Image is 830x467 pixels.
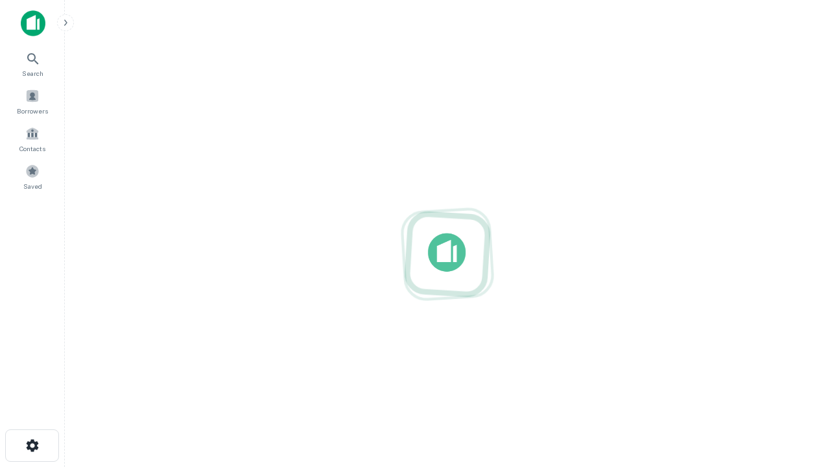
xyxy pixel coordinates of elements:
[765,363,830,425] iframe: Chat Widget
[19,143,45,154] span: Contacts
[4,159,61,194] a: Saved
[4,121,61,156] a: Contacts
[4,46,61,81] a: Search
[17,106,48,116] span: Borrowers
[21,10,45,36] img: capitalize-icon.png
[4,84,61,119] a: Borrowers
[22,68,43,78] span: Search
[23,181,42,191] span: Saved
